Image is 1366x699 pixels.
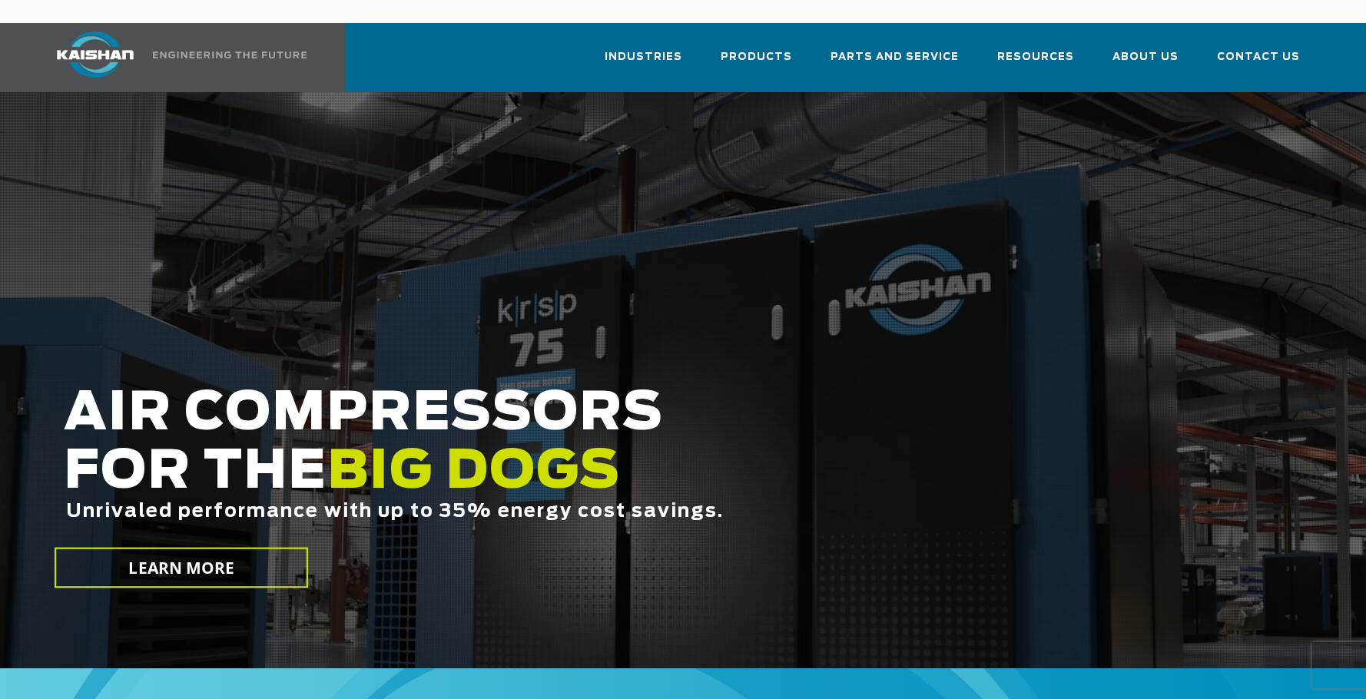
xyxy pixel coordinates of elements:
span: Industries [605,48,682,66]
a: Resources [997,37,1074,89]
span: LEARN MORE [129,557,235,579]
a: Contact Us [1217,37,1300,89]
span: Contact Us [1217,48,1300,66]
a: Kaishan USA [38,23,310,92]
a: LEARN MORE [55,548,308,588]
a: Products [721,37,792,89]
span: Parts and Service [831,48,959,66]
a: Parts and Service [831,37,959,89]
img: kaishan logo [38,31,153,78]
span: Unrivaled performance with up to 35% energy cost savings. [66,502,724,521]
span: Resources [997,48,1074,66]
span: BIG DOGS [327,446,621,499]
a: About Us [1112,37,1179,89]
span: About Us [1112,48,1179,66]
img: Engineering the future [153,51,307,58]
a: Industries [605,37,682,89]
span: Products [721,48,792,66]
h2: AIR COMPRESSORS FOR THE [64,385,1092,570]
